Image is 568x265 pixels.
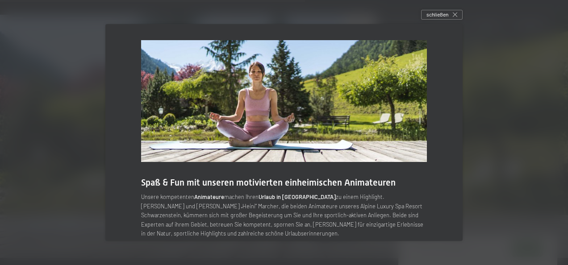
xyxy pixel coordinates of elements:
strong: Urlaub in [GEOGRAPHIC_DATA] [259,193,336,200]
span: schließen [426,11,448,18]
span: Spaß & Fun mit unseren motivierten einheimischen Animateuren [141,177,396,188]
strong: Animateure [194,193,224,200]
img: Aktivurlaub im Wellnesshotel - Hotel mit Fitnessstudio - Yogaraum [141,40,427,162]
p: Unsere kompetenten machen Ihren zu einem Highlight. [PERSON_NAME] und [PERSON_NAME] „Heini“ March... [141,192,427,238]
